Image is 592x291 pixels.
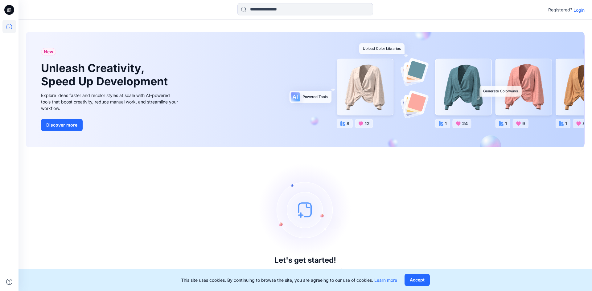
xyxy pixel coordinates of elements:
div: Explore ideas faster and recolor styles at scale with AI-powered tools that boost creativity, red... [41,92,180,111]
p: This site uses cookies. By continuing to browse the site, you are agreeing to our use of cookies. [181,277,397,283]
a: Discover more [41,119,180,131]
button: Discover more [41,119,83,131]
img: empty-state-image.svg [259,164,351,256]
h3: Let's get started! [274,256,336,265]
p: Registered? [548,6,572,14]
p: Click New to add a style or create a folder. [255,267,356,274]
span: New [44,48,53,55]
button: Accept [405,274,430,286]
h1: Unleash Creativity, Speed Up Development [41,62,171,88]
a: Learn more [374,277,397,283]
p: Login [573,7,585,13]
